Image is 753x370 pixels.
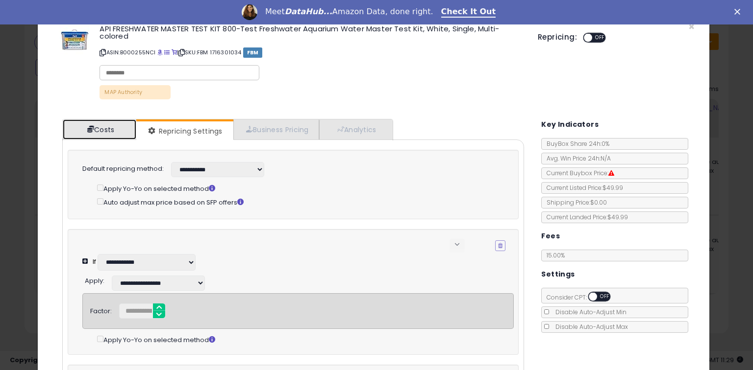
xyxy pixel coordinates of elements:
h5: Repricing: [538,33,577,41]
div: Factor: [90,303,112,316]
span: OFF [598,293,613,301]
a: All offer listings [164,48,170,56]
p: MAP Authority [100,85,171,99]
p: ASIN: B000255NCI | SKU: FBM 1716301034 [100,45,523,60]
h5: Fees [541,230,560,242]
a: BuyBox page [157,48,163,56]
a: Analytics [319,119,392,139]
a: Business Pricing [233,119,319,139]
div: Close [734,9,744,15]
span: Disable Auto-Adjust Min [551,308,627,316]
span: Apply [85,276,103,285]
img: Profile image for Georgie [242,4,257,20]
span: × [688,20,695,34]
h5: Key Indicators [541,118,599,131]
a: Your listing only [172,48,177,56]
span: Current Buybox Price: [542,169,614,177]
i: Suppressed Buy Box [608,170,614,176]
i: Remove Condition [498,243,502,249]
span: OFF [592,34,608,42]
img: 41RcScuLR0L._SL60_.jpg [60,25,89,54]
span: BuyBox Share 24h: 0% [542,139,609,148]
span: Disable Auto-Adjust Max [551,323,628,331]
div: Meet Amazon Data, done right. [265,7,433,17]
a: Repricing Settings [136,121,232,141]
a: Check It Out [441,7,496,18]
label: Default repricing method: [82,164,164,174]
span: Consider CPT: [542,293,624,301]
div: Apply Yo-Yo on selected method [97,183,505,194]
h5: Settings [541,268,575,280]
span: keyboard_arrow_down [452,240,462,249]
div: Auto adjust max price based on SFP offers [97,196,505,208]
span: Current Listed Price: $49.99 [542,184,623,192]
h3: API FRESHWATER MASTER TEST KIT 800-Test Freshwater Aquarium Water Master Test Kit, White, Single,... [100,25,523,40]
i: DataHub... [285,7,332,16]
span: Shipping Price: $0.00 [542,198,607,207]
div: : [85,273,104,286]
div: Apply Yo-Yo on selected method [97,334,514,345]
span: Current Landed Price: $49.99 [542,213,628,221]
span: FBM [243,47,263,58]
span: 15.00 % [547,251,565,259]
span: Avg. Win Price 24h: N/A [542,154,611,162]
a: Costs [63,119,136,139]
